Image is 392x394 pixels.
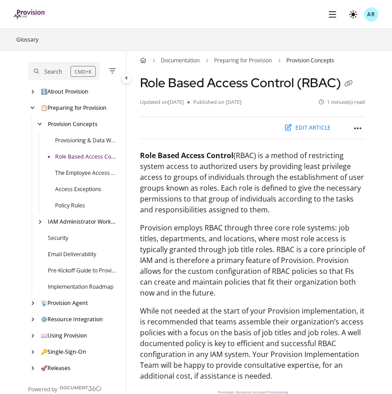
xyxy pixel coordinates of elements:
a: Pre-Kickoff Guide to Provision Implementation [48,267,117,275]
img: brand logo [14,9,46,19]
button: Edit article [280,121,336,135]
a: IAM Administrator Workflows [48,218,117,226]
a: Project logo [14,9,46,19]
span: Powered by [28,385,57,394]
div: arrow [35,218,44,225]
span: ℹ️ [41,88,47,95]
div: Search [44,66,62,76]
strong: Role Based Access Control [140,150,233,160]
button: Article more options [350,121,365,135]
div: arrow [28,104,37,112]
a: Email Deliverability [48,250,96,259]
span: 🚀 [41,364,47,372]
button: Copy link of Role Based Access Control (RBAC) [341,77,355,91]
span: AR [367,10,375,19]
p: Provision employs RBAC through three core role systems: job titles, departments, and locations, w... [140,222,365,298]
span: 📋 [41,104,47,112]
a: Single-Sign-On [41,348,86,356]
button: Category toggle [121,73,132,84]
li: 1 minute(s) read [319,98,365,106]
button: Show menu [325,7,340,22]
a: Provisioning & Data Workflow [55,136,117,145]
a: The Employee Access Lifecycle [55,169,117,178]
button: Filter [107,66,118,76]
button: Search [28,62,100,80]
a: Policy Rules [55,202,85,210]
a: Home [140,56,146,65]
p: (RBAC) is a method of restricting system access to authorized users by providing least privilege ... [140,150,365,215]
div: arrow [28,332,37,339]
a: Provision Agent [41,299,88,308]
a: About Provision [41,88,89,96]
a: Role Based Access Control (RBAC) [55,153,117,161]
span: Provision Concepts [286,56,334,65]
p: While not needed at the start of your Provision implementation, it is recommended that teams asse... [140,305,365,381]
div: CMD+K [70,66,96,77]
div: arrow [28,364,37,372]
span: 📖 [41,332,47,339]
a: Using Provision [41,332,87,340]
li: Published on [DATE] [187,98,242,106]
div: arrow [28,348,37,356]
img: Document360 [60,386,102,391]
button: Theme options [346,7,361,22]
button: AR [364,7,378,22]
a: Security [48,234,68,243]
li: Updated on [DATE] [140,98,187,106]
a: Glossary [15,35,39,45]
a: Preparing for Provision [214,56,272,65]
span: 📡 [41,299,47,307]
div: arrow [35,120,44,128]
span: 🔑 [41,348,47,356]
a: Documentation [161,56,200,65]
div: arrow [28,315,37,323]
a: Powered by Document360 - opens in a new tab [28,383,102,394]
a: Preparing for Provision [41,104,107,113]
a: Releases [41,364,70,373]
a: Resource Integration [41,315,103,324]
h1: Role Based Access Control (RBAC) [140,75,355,91]
div: arrow [28,88,37,95]
a: Implementation Roadmap [48,283,113,291]
div: arrow [28,299,37,307]
a: Provision Concepts [48,120,98,129]
span: ⚙️ [41,315,47,323]
a: Access Exceptions [55,185,101,194]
